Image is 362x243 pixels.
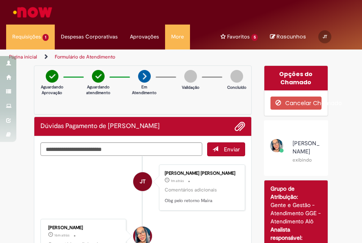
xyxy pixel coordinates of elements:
[182,85,199,90] p: Validação
[270,184,322,201] div: Grupo de Atribuição:
[12,33,41,41] span: Requisições
[140,172,145,191] span: JT
[165,187,217,193] small: Comentários adicionais
[171,33,184,41] span: More
[41,84,63,96] p: Aguardando Aprovação
[251,34,258,41] span: 5
[130,33,159,41] span: Aprovações
[40,142,202,156] textarea: Digite sua mensagem aqui...
[48,225,120,230] div: [PERSON_NAME]
[171,178,184,183] time: 28/08/2025 15:20:08
[54,233,69,238] time: 28/08/2025 15:05:40
[133,172,152,191] div: Jefferson Rodrigues Leite Teixeira
[61,33,118,41] span: Despesas Corporativas
[190,25,202,49] ul: Menu Cabeçalho
[55,25,124,49] a: Despesas Corporativas :
[224,146,240,153] span: Enviar
[270,201,322,225] div: Gente e Gestão - Atendimento GGE - Atendimento Alô
[92,70,105,83] img: check-circle-green.png
[277,33,306,40] span: Rascunhos
[215,25,264,49] ul: Menu Cabeçalho
[227,85,246,90] p: Concluído
[171,178,184,183] span: 1m atrás
[132,84,156,96] p: Em Atendimento
[124,25,165,49] ul: Menu Cabeçalho
[138,70,151,83] img: arrow-next.png
[207,142,245,156] button: Enviar
[55,25,124,49] ul: Menu Cabeçalho
[270,97,322,110] button: Cancelar Chamado
[293,139,320,155] span: [PERSON_NAME]
[9,54,37,60] a: Página inicial
[312,25,340,41] a: JT
[270,33,306,40] a: No momento, sua lista de rascunhos tem 0 Itens
[323,34,327,39] span: JT
[270,225,322,242] div: Analista responsável:
[42,34,49,41] span: 1
[264,66,328,90] div: Opções do Chamado
[165,25,190,49] ul: Menu Cabeçalho
[235,121,245,132] button: Adicionar anexos
[6,25,55,49] a: Requisições : 1
[124,25,165,49] a: Aprovações : 0
[165,25,190,49] a: More : 4
[54,233,69,238] span: 16m atrás
[86,84,110,96] p: Aguardando atendimento
[55,54,115,60] a: Formulário de Atendimento
[46,70,58,83] img: check-circle-green.png
[12,4,54,20] img: ServiceNow
[40,123,160,130] h2: Dúvidas Pagamento de Salário Histórico de tíquete
[6,25,55,49] ul: Menu Cabeçalho
[293,157,312,163] small: exibindo
[184,70,197,83] img: img-circle-grey.png
[165,171,236,176] div: [PERSON_NAME] [PERSON_NAME]
[202,25,215,49] ul: Menu Cabeçalho
[230,70,243,83] img: img-circle-grey.png
[6,49,175,65] ul: Trilhas de página
[165,198,236,204] p: Obg pelo retorno Maira
[215,25,264,49] a: Favoritos : 5
[227,33,250,41] span: Favoritos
